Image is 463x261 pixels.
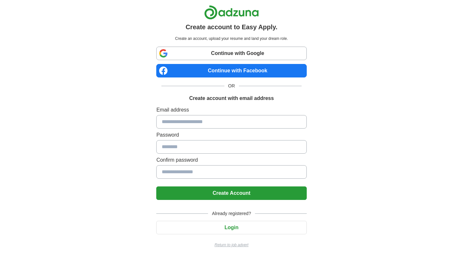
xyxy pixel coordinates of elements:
span: Already registered? [208,210,255,217]
a: Continue with Facebook [156,64,306,77]
h1: Create account with email address [189,94,274,102]
label: Confirm password [156,156,306,164]
a: Login [156,225,306,230]
button: Login [156,221,306,234]
button: Create Account [156,186,306,200]
span: OR [224,83,239,89]
a: Continue with Google [156,47,306,60]
a: Return to job advert [156,242,306,248]
img: Adzuna logo [204,5,259,20]
label: Password [156,131,306,139]
p: Create an account, upload your resume and land your dream role. [158,36,305,41]
label: Email address [156,106,306,114]
h1: Create account to Easy Apply. [186,22,277,32]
